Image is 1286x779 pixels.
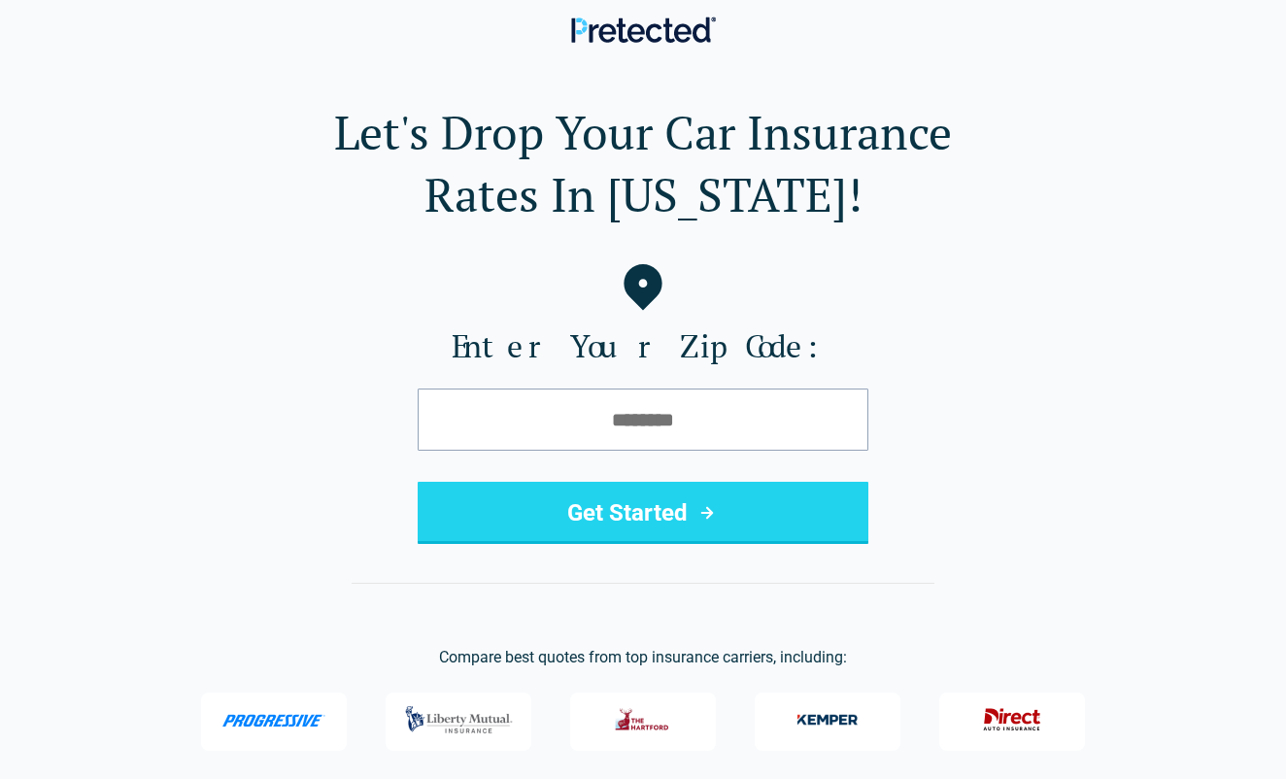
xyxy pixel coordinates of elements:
img: The Hartford [604,699,682,740]
img: Liberty Mutual [400,696,518,743]
p: Compare best quotes from top insurance carriers, including: [31,646,1255,669]
label: Enter Your Zip Code: [31,326,1255,365]
img: Pretected [571,17,716,43]
img: Direct General [973,699,1051,740]
h1: Let's Drop Your Car Insurance Rates In [US_STATE]! [31,101,1255,225]
img: Progressive [222,714,326,728]
img: Kemper [789,699,866,740]
button: Get Started [418,482,868,544]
